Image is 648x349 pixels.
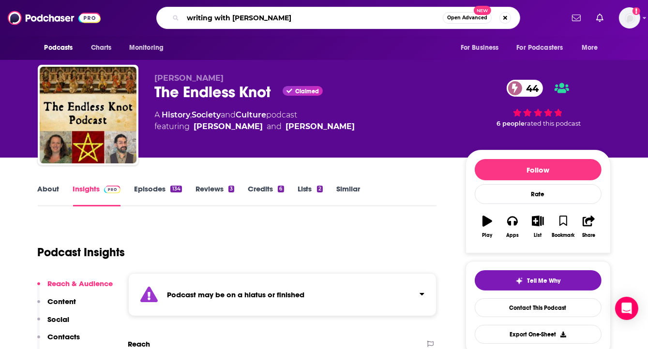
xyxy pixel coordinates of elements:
section: Click to expand status details [128,273,437,316]
a: Aven McMaster [194,121,263,132]
button: Bookmark [551,209,576,244]
a: Contact This Podcast [475,298,602,317]
button: Share [576,209,601,244]
strong: Podcast may be on a hiatus or finished [167,290,305,299]
div: Search podcasts, credits, & more... [156,7,520,29]
a: Episodes134 [134,184,181,206]
div: Apps [506,233,519,238]
div: List [534,233,542,238]
a: Reviews3 [196,184,234,206]
img: User Profile [619,7,640,29]
span: Charts [91,41,112,55]
span: More [582,41,598,55]
div: 2 [317,186,323,192]
span: Tell Me Why [527,277,560,285]
img: Podchaser Pro [104,186,121,193]
span: and [267,121,282,132]
a: Charts [85,39,118,57]
button: Play [475,209,500,244]
a: 44 [507,80,543,97]
p: Social [48,315,70,324]
span: rated this podcast [525,120,581,127]
h2: Reach [128,339,151,349]
span: Logged in as dmessina [619,7,640,29]
span: New [474,6,491,15]
button: Apps [500,209,525,244]
a: Lists2 [298,184,323,206]
a: History [162,110,191,119]
img: The Endless Knot [40,67,136,163]
button: List [525,209,550,244]
a: Similar [336,184,360,206]
a: Show notifications dropdown [568,10,585,26]
div: 3 [228,186,234,192]
a: Culture [236,110,267,119]
button: open menu [454,39,511,57]
span: Claimed [295,89,319,94]
button: tell me why sparkleTell Me Why [475,270,602,291]
button: open menu [122,39,176,57]
a: About [38,184,60,206]
button: Reach & Audience [37,279,113,297]
span: featuring [155,121,355,132]
span: 44 [516,80,543,97]
div: Play [482,233,492,238]
button: open menu [38,39,86,57]
span: [PERSON_NAME] [155,73,224,83]
p: Contacts [48,332,80,341]
button: Show profile menu [619,7,640,29]
span: For Podcasters [517,41,563,55]
div: Bookmark [552,233,574,238]
span: and [221,110,236,119]
button: Social [37,315,70,333]
img: tell me why sparkle [515,277,523,285]
a: Mark Sundaram [286,121,355,132]
div: A podcast [155,109,355,132]
p: Content [48,297,76,306]
a: Society [192,110,221,119]
a: Credits6 [248,184,284,206]
button: Export One-Sheet [475,325,602,344]
h1: Podcast Insights [38,245,125,260]
span: , [191,110,192,119]
span: 6 people [497,120,525,127]
button: Content [37,297,76,315]
button: Follow [475,159,602,180]
p: Reach & Audience [48,279,113,288]
div: 134 [170,186,181,192]
div: Rate [475,184,602,204]
a: Show notifications dropdown [592,10,607,26]
span: For Business [461,41,499,55]
a: InsightsPodchaser Pro [73,184,121,206]
div: Open Intercom Messenger [615,297,638,320]
span: Open Advanced [447,15,487,20]
img: Podchaser - Follow, Share and Rate Podcasts [8,9,101,27]
div: 44 6 peoplerated this podcast [466,73,611,133]
span: Monitoring [129,41,164,55]
input: Search podcasts, credits, & more... [183,10,443,26]
div: 6 [278,186,284,192]
button: Open AdvancedNew [443,12,492,24]
button: open menu [575,39,610,57]
span: Podcasts [45,41,73,55]
svg: Add a profile image [633,7,640,15]
button: open menu [511,39,577,57]
div: Share [582,233,595,238]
